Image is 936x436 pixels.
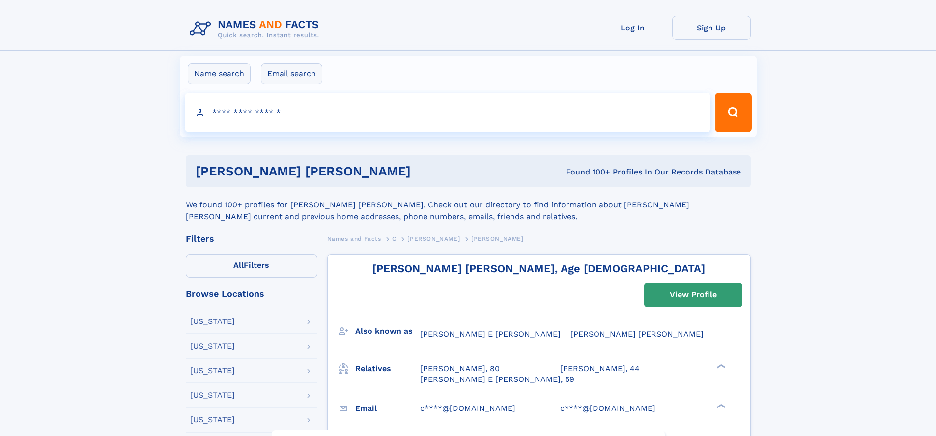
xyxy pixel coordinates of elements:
[714,403,726,409] div: ❯
[186,290,317,298] div: Browse Locations
[190,391,235,399] div: [US_STATE]
[261,63,322,84] label: Email search
[420,374,574,385] a: [PERSON_NAME] E [PERSON_NAME], 59
[185,93,711,132] input: search input
[392,235,397,242] span: C
[392,233,397,245] a: C
[190,318,235,325] div: [US_STATE]
[714,363,726,369] div: ❯
[233,261,244,270] span: All
[407,235,460,242] span: [PERSON_NAME]
[420,329,561,339] span: [PERSON_NAME] E [PERSON_NAME]
[327,233,381,245] a: Names and Facts
[186,254,317,278] label: Filters
[190,416,235,424] div: [US_STATE]
[372,262,705,275] a: [PERSON_NAME] [PERSON_NAME], Age [DEMOGRAPHIC_DATA]
[186,234,317,243] div: Filters
[488,167,741,177] div: Found 100+ Profiles In Our Records Database
[560,363,640,374] a: [PERSON_NAME], 44
[186,16,327,42] img: Logo Names and Facts
[186,187,751,223] div: We found 100+ profiles for [PERSON_NAME] [PERSON_NAME]. Check out our directory to find informati...
[190,367,235,375] div: [US_STATE]
[407,233,460,245] a: [PERSON_NAME]
[355,360,420,377] h3: Relatives
[645,283,742,307] a: View Profile
[196,165,488,177] h1: [PERSON_NAME] [PERSON_NAME]
[715,93,751,132] button: Search Button
[190,342,235,350] div: [US_STATE]
[471,235,524,242] span: [PERSON_NAME]
[672,16,751,40] a: Sign Up
[594,16,672,40] a: Log In
[188,63,251,84] label: Name search
[570,329,704,339] span: [PERSON_NAME] [PERSON_NAME]
[420,363,500,374] a: [PERSON_NAME], 80
[670,284,717,306] div: View Profile
[355,323,420,340] h3: Also known as
[355,400,420,417] h3: Email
